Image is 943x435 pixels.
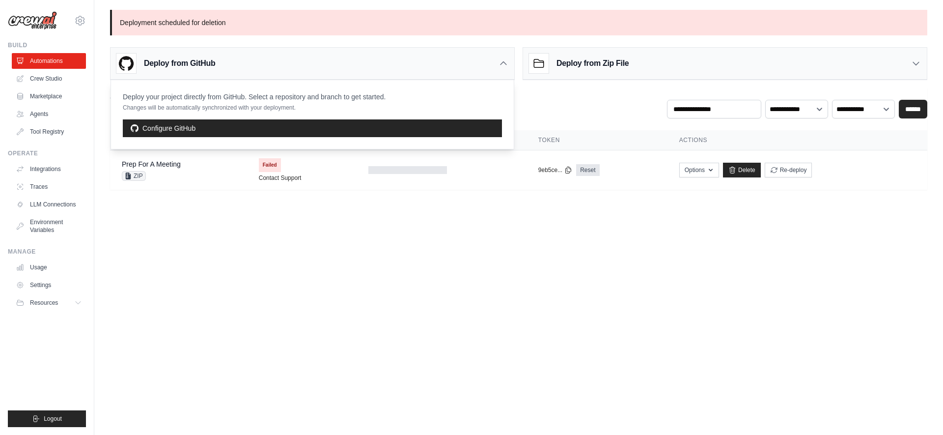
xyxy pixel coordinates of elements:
img: GitHub Logo [116,54,136,73]
a: Environment Variables [12,214,86,238]
div: Build [8,41,86,49]
a: Configure GitHub [123,119,502,137]
button: Re-deploy [765,163,812,177]
a: Marketplace [12,88,86,104]
a: LLM Connections [12,197,86,212]
p: Deployment scheduled for deletion [110,10,927,35]
h3: Deploy from Zip File [556,58,629,69]
span: Resources [30,299,58,307]
div: Operate [8,149,86,157]
a: Agents [12,106,86,122]
h2: Automations Live [110,88,329,102]
p: Manage and monitor your active crew automations from this dashboard. [110,102,329,112]
h3: Deploy from GitHub [144,58,215,69]
img: Logo [8,11,57,30]
th: Token [527,130,667,150]
a: Delete [723,163,761,177]
a: Crew Studio [12,71,86,87]
a: Reset [576,164,599,176]
a: Usage [12,260,86,275]
a: Automations [12,53,86,69]
span: Logout [44,415,62,423]
p: Deploy your project directly from GitHub. Select a repository and branch to get started. [123,92,386,102]
a: Traces [12,179,86,195]
button: Resources [12,295,86,311]
div: Manage [8,248,86,256]
a: Tool Registry [12,124,86,140]
button: Logout [8,410,86,427]
th: Actions [667,130,927,150]
button: 9eb5ce... [538,166,572,174]
a: Contact Support [259,174,302,182]
span: Failed [259,158,281,172]
a: Settings [12,277,86,293]
p: Changes will be automatically synchronized with your deployment. [123,104,386,112]
iframe: Chat Widget [894,388,943,435]
th: Crew [110,130,247,150]
button: Options [679,163,719,177]
a: Integrations [12,161,86,177]
a: Prep For A Meeting [122,160,181,168]
span: ZIP [122,171,146,181]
